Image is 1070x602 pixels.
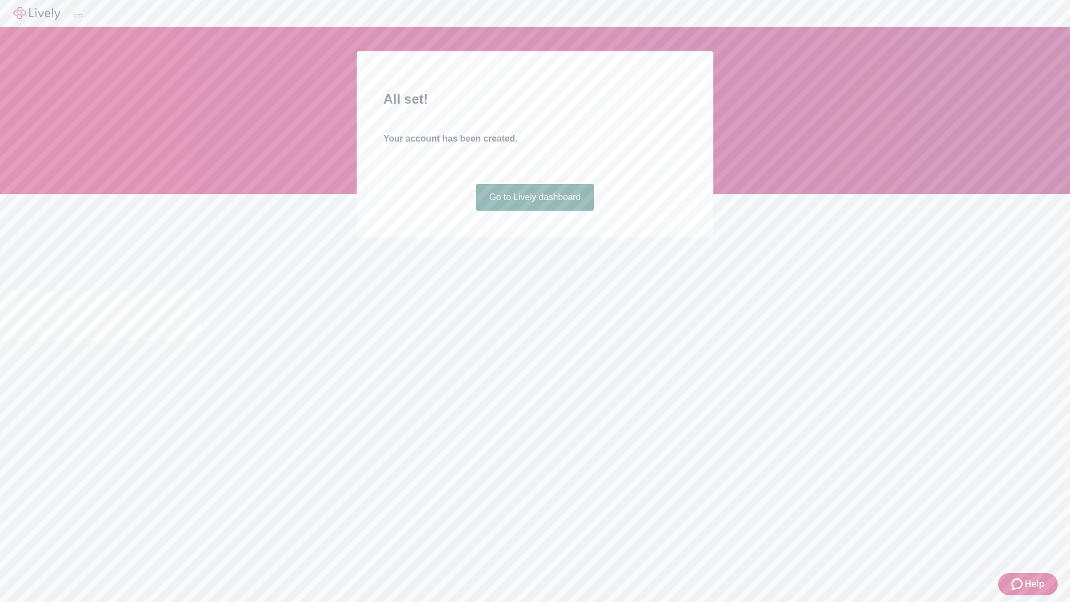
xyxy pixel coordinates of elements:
[383,132,687,145] h4: Your account has been created.
[1011,577,1025,591] svg: Zendesk support icon
[998,573,1058,595] button: Zendesk support iconHelp
[1025,577,1044,591] span: Help
[383,89,687,109] h2: All set!
[74,14,82,17] button: Log out
[476,184,595,211] a: Go to Lively dashboard
[13,7,60,20] img: Lively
